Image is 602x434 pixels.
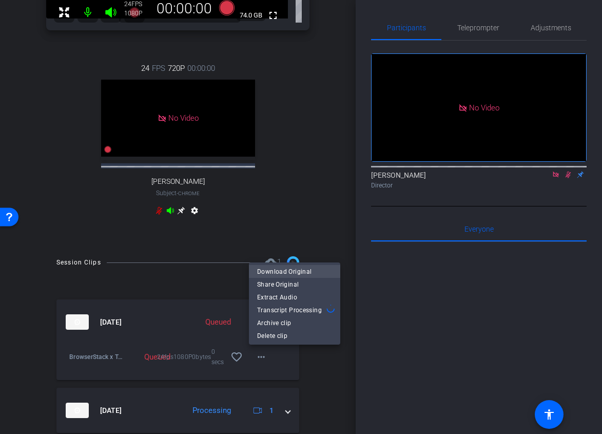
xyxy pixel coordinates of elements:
span: Share Original [257,278,332,291]
span: Transcript Processing [257,304,323,316]
span: Extract Audio [257,291,332,304]
span: Archive clip [257,317,332,329]
span: Download Original [257,266,332,278]
span: Delete clip [257,330,332,342]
